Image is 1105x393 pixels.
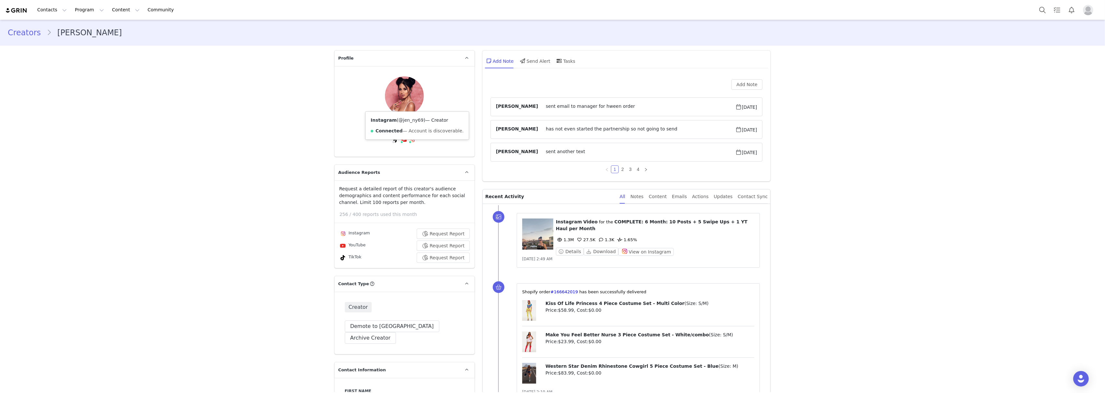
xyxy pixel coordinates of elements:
[122,42,134,47] a: HERE
[558,339,574,344] span: $23.99
[399,118,423,123] a: @jen_ny69
[619,166,626,173] a: 2
[635,166,642,173] a: 4
[731,79,763,90] button: Add Note
[376,128,403,133] strong: Connected
[714,189,733,204] div: Updates
[339,242,366,250] div: YouTube
[397,118,425,123] span: ( )
[618,248,674,256] button: View on Instagram
[616,237,637,242] span: 1.65%
[546,332,709,337] span: Make You Feel Better Nurse 3 Piece Costume Set - White/combo
[605,168,609,172] i: icon: left
[108,3,143,17] button: Content
[649,189,667,204] div: Content
[417,253,470,263] button: Request Report
[3,32,28,38] strong: Next Steps:
[550,289,578,294] a: #166642019
[338,55,354,62] span: Profile
[546,300,755,307] p: ( )
[738,189,768,204] div: Contact Sync
[686,301,707,306] span: Size: S/M
[5,7,28,14] img: grin logo
[611,165,619,173] li: 1
[546,363,755,370] p: ( )
[340,211,475,218] p: 256 / 400 reports used this month
[556,237,574,242] span: 1.3M
[3,3,220,18] p: Hey [PERSON_NAME], Your proposal has been accepted! We're so excited to have you be apart of the ...
[339,254,362,262] div: TikTok
[338,367,386,373] span: Contact Information
[16,52,100,58] span: Sit tight and relax until your order delivers!
[630,189,643,204] div: Notes
[588,308,601,313] span: $0.00
[603,165,611,173] li: Previous Page
[556,219,755,232] p: ⁨ ⁩ ⁨ ⁩ for the ⁨ ⁩
[546,307,755,314] p: Price: , Cost:
[403,128,464,133] span: — Account is discoverable.
[1050,3,1064,17] a: Tasks
[8,27,47,39] a: Creators
[672,189,687,204] div: Emails
[618,249,674,254] a: View on Instagram
[417,241,470,251] button: Request Report
[644,168,648,172] i: icon: right
[485,189,615,204] p: Recent Activity
[417,229,470,239] button: Request Report
[385,76,424,115] img: d96df414-5e70-431b-926d-aded7312afa5.jpg
[522,289,647,294] span: ⁨Shopify⁩ order⁨ ⁩ has been successfully delivered
[556,248,584,255] button: Details
[3,3,220,8] p: sent email to manager for hween order
[546,301,684,306] span: Kiss Of Life Princess 4 Piece Costume Set - Multi Color
[626,165,634,173] li: 3
[735,148,757,156] span: [DATE]
[345,332,396,344] button: Archive Creator
[611,166,618,173] a: 1
[558,308,574,313] span: $58.99
[371,118,397,123] strong: Instagram
[538,148,735,156] span: sent another text
[634,165,642,173] li: 4
[620,189,625,204] div: All
[341,231,346,236] img: instagram.svg
[576,237,595,242] span: 27.5K
[16,42,134,47] span: Like & comment on at least 3 posts on our Instagram
[720,364,737,369] span: Size: M
[588,370,601,376] span: $0.00
[1079,5,1100,15] button: Profile
[345,302,372,312] span: Creator
[556,219,748,231] span: COMPLETE: 6 Month: 10 Posts + 5 Swipe Ups + 1 YT Haul per Month
[584,248,618,255] button: Download
[597,237,614,242] span: 1.3K
[556,219,582,224] span: Instagram
[339,230,370,238] div: Instagram
[338,281,369,287] span: Contact Type
[619,165,626,173] li: 2
[339,185,470,206] p: Request a detailed report of this creator's audience demographics and content performance for eac...
[558,370,574,376] span: $83.99
[425,118,448,123] span: — Creator
[3,3,220,18] p: Hi [PERSON_NAME], You order has been accepted!
[1083,5,1093,15] img: placeholder-profile.jpg
[519,53,550,69] div: Send Alert
[546,364,719,369] span: Western Star Denim Rhinestone Cowgirl 5 Piece Costume Set - Blue
[735,126,757,133] span: [DATE]
[1065,3,1079,17] button: Notifications
[546,370,755,376] p: Price: , Cost:
[345,320,439,332] button: Demote to [GEOGRAPHIC_DATA]
[538,103,735,111] span: sent email to manager for hween order
[583,219,598,224] span: Video
[588,339,601,344] span: $0.00
[33,3,71,17] button: Contacts
[556,53,576,69] div: Tasks
[735,103,757,111] span: [DATE]
[546,331,755,338] p: ( )
[496,148,538,156] span: [PERSON_NAME]
[692,189,709,204] div: Actions
[1073,371,1089,387] div: Open Intercom Messenger
[144,3,181,17] a: Community
[1035,3,1050,17] button: Search
[642,165,650,173] li: Next Page
[522,257,553,261] span: [DATE] 2:49 AM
